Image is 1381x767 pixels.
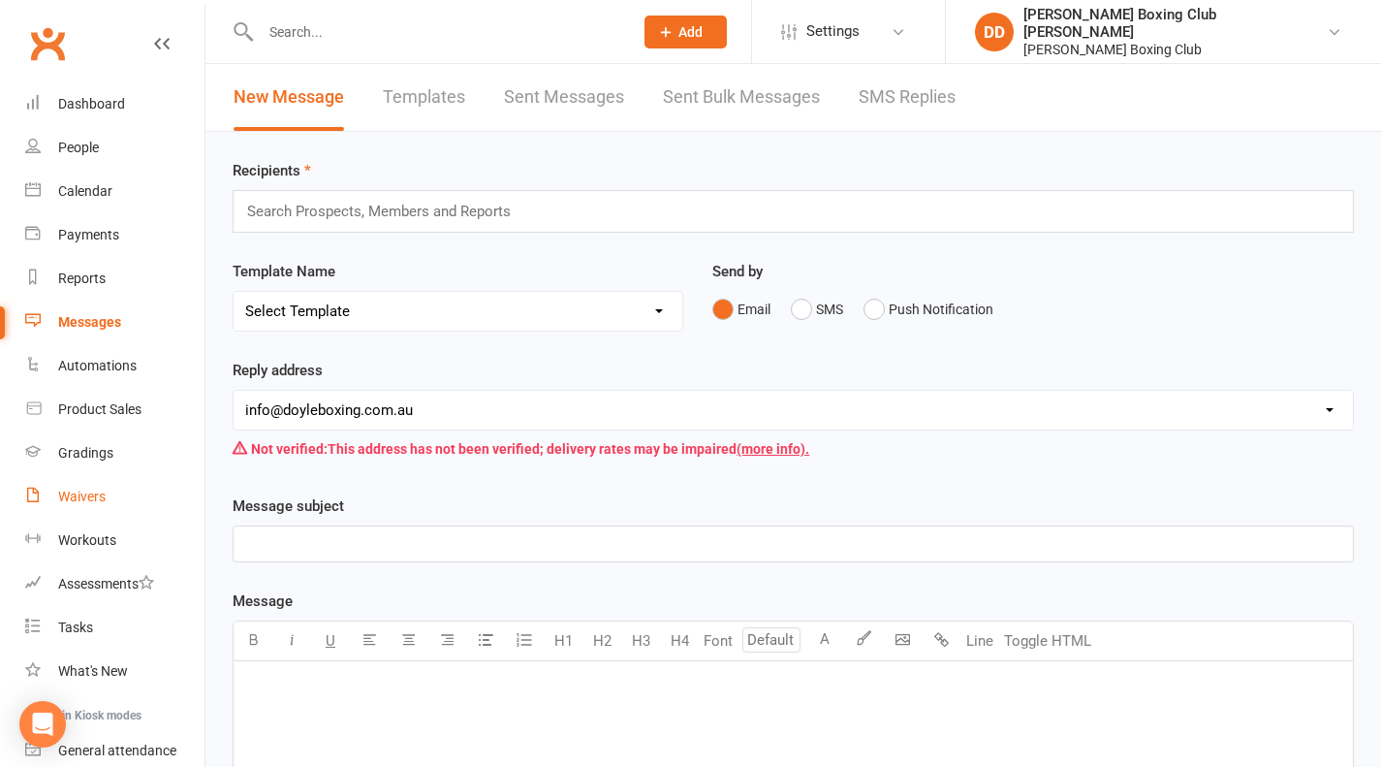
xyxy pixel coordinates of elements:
[58,183,112,199] div: Calendar
[25,475,204,519] a: Waivers
[233,495,344,518] label: Message subject
[23,19,72,68] a: Clubworx
[58,358,137,373] div: Automations
[251,441,328,457] strong: Not verified:
[1023,6,1327,41] div: [PERSON_NAME] Boxing Club [PERSON_NAME]
[311,622,350,660] button: U
[863,291,993,328] button: Push Notification
[25,257,204,301] a: Reports
[383,64,465,131] a: Templates
[25,213,204,257] a: Payments
[999,622,1096,660] button: Toggle HTML
[58,271,106,286] div: Reports
[25,431,204,475] a: Gradings
[25,82,204,126] a: Dashboard
[660,622,699,660] button: H4
[234,64,344,131] a: New Message
[975,13,1014,51] div: DD
[25,301,204,344] a: Messages
[58,489,106,504] div: Waivers
[504,64,624,131] a: Sent Messages
[25,562,204,606] a: Assessments
[960,622,999,660] button: Line
[544,622,582,660] button: H1
[859,64,956,131] a: SMS Replies
[25,650,204,693] a: What's New
[737,441,809,457] a: (more info).
[233,260,335,283] label: Template Name
[58,576,154,591] div: Assessments
[25,388,204,431] a: Product Sales
[805,622,844,660] button: A
[25,519,204,562] a: Workouts
[58,140,99,155] div: People
[58,227,119,242] div: Payments
[58,401,141,417] div: Product Sales
[25,606,204,650] a: Tasks
[58,743,176,758] div: General attendance
[233,159,311,182] label: Recipients
[58,96,125,112] div: Dashboard
[233,590,293,613] label: Message
[1023,41,1327,58] div: [PERSON_NAME] Boxing Club
[25,344,204,388] a: Automations
[621,622,660,660] button: H3
[58,663,128,679] div: What's New
[245,199,529,224] input: Search Prospects, Members and Reports
[25,126,204,170] a: People
[663,64,820,131] a: Sent Bulk Messages
[712,260,763,283] label: Send by
[806,10,860,53] span: Settings
[58,620,93,635] div: Tasks
[742,627,800,653] input: Default
[326,632,335,650] span: U
[582,622,621,660] button: H2
[255,18,619,46] input: Search...
[25,170,204,213] a: Calendar
[678,24,703,40] span: Add
[233,359,323,382] label: Reply address
[58,314,121,330] div: Messages
[699,622,738,660] button: Font
[712,291,770,328] button: Email
[644,16,727,48] button: Add
[791,291,843,328] button: SMS
[58,445,113,461] div: Gradings
[19,701,66,748] div: Open Intercom Messenger
[233,431,1354,467] div: This address has not been verified; delivery rates may be impaired
[58,532,116,548] div: Workouts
